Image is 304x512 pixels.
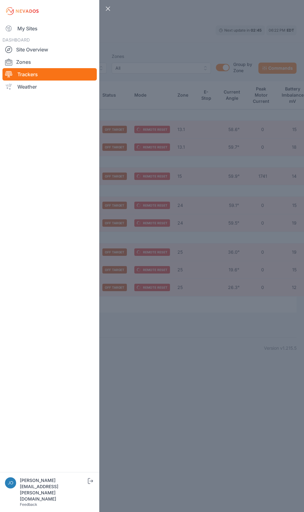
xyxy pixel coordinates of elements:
[2,68,97,81] a: Trackers
[5,6,40,16] img: Nevados
[5,477,16,488] img: joe.mikula@nevados.solar
[20,477,87,502] div: [PERSON_NAME][EMAIL_ADDRESS][PERSON_NAME][DOMAIN_NAME]
[2,81,97,93] a: Weather
[2,22,97,35] a: My Sites
[2,56,97,68] a: Zones
[20,502,37,507] a: Feedback
[2,37,30,42] span: DASHBOARD
[2,43,97,56] a: Site Overview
